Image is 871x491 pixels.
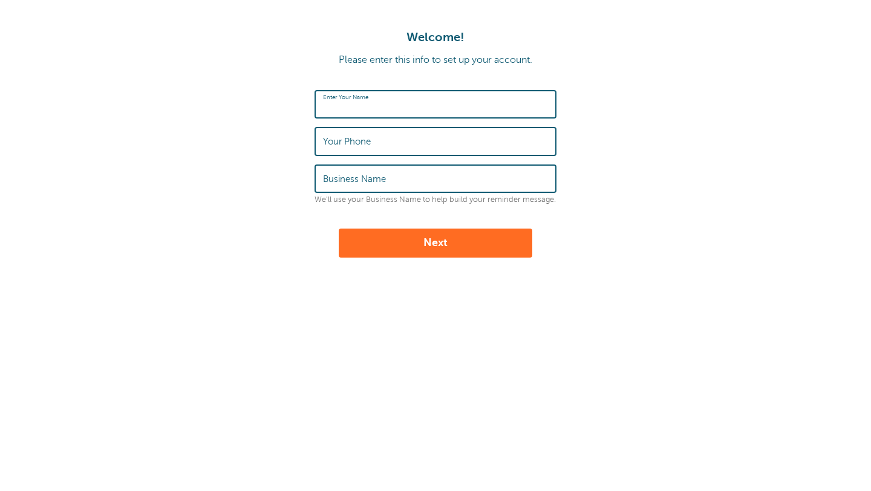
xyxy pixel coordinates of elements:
h1: Welcome! [12,30,859,45]
p: Please enter this info to set up your account. [12,54,859,66]
button: Next [339,229,532,258]
label: Business Name [323,174,386,184]
label: Your Phone [323,136,371,147]
label: Enter Your Name [323,94,368,101]
p: We'll use your Business Name to help build your reminder message. [315,195,556,204]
